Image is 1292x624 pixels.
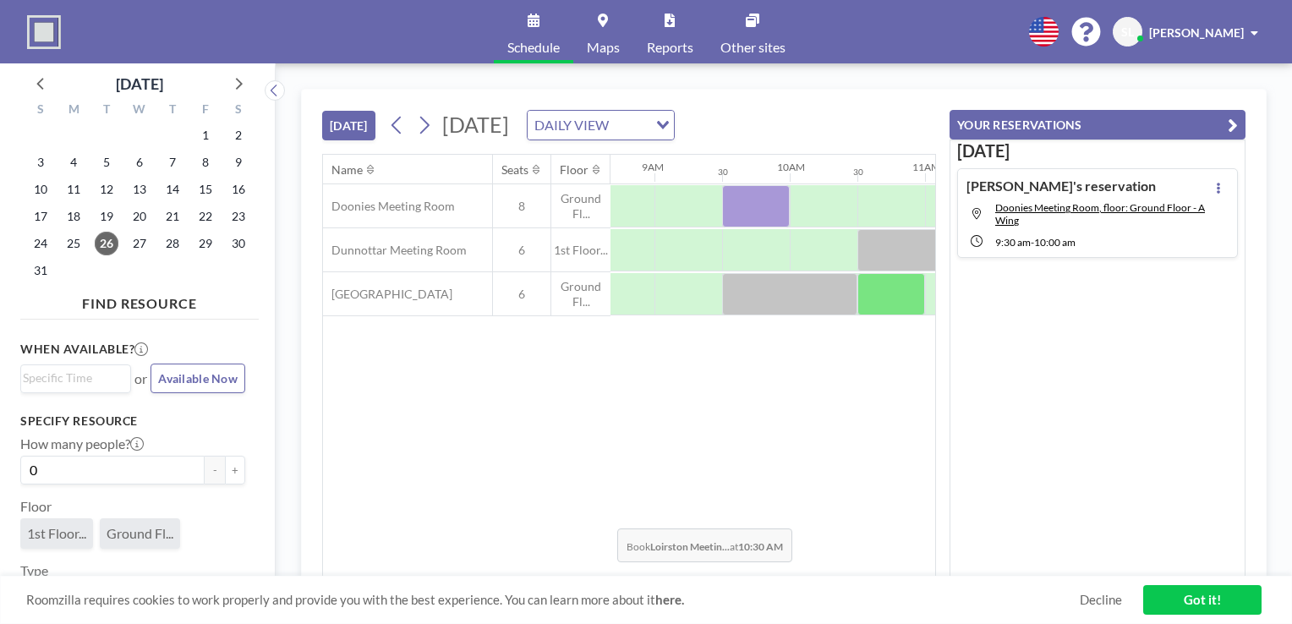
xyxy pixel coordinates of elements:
div: Search for option [528,111,674,140]
span: Ground Fl... [551,191,610,221]
h4: FIND RESOURCE [20,288,259,312]
span: Tuesday, August 19, 2025 [95,205,118,228]
button: - [205,456,225,484]
span: Ground Fl... [551,279,610,309]
span: Monday, August 25, 2025 [62,232,85,255]
input: Search for option [23,369,121,387]
span: - [1031,236,1034,249]
span: [DATE] [442,112,509,137]
span: [GEOGRAPHIC_DATA] [323,287,452,302]
h3: Specify resource [20,413,245,429]
h3: [DATE] [957,140,1238,161]
span: Wednesday, August 6, 2025 [128,151,151,174]
span: Roomzilla requires cookies to work properly and provide you with the best experience. You can lea... [26,592,1080,608]
span: Saturday, August 16, 2025 [227,178,250,201]
span: Sunday, August 3, 2025 [29,151,52,174]
span: Maps [587,41,620,54]
span: Friday, August 29, 2025 [194,232,217,255]
label: How many people? [20,435,144,452]
img: organization-logo [27,15,61,49]
span: Monday, August 4, 2025 [62,151,85,174]
span: or [134,370,147,387]
span: Sunday, August 17, 2025 [29,205,52,228]
span: Sunday, August 24, 2025 [29,232,52,255]
span: Saturday, August 9, 2025 [227,151,250,174]
div: Floor [560,162,589,178]
button: Available Now [151,364,245,393]
b: 10:30 AM [738,540,783,553]
span: Wednesday, August 20, 2025 [128,205,151,228]
button: + [225,456,245,484]
span: Sunday, August 31, 2025 [29,259,52,282]
span: SL [1121,25,1134,40]
label: Floor [20,498,52,515]
b: Loirston Meetin... [650,540,730,553]
span: 8 [493,199,550,214]
span: 6 [493,287,550,302]
input: Search for option [614,114,646,136]
span: Reports [647,41,693,54]
span: Wednesday, August 27, 2025 [128,232,151,255]
a: Got it! [1143,585,1262,615]
button: [DATE] [322,111,375,140]
div: [DATE] [116,72,163,96]
span: Other sites [720,41,786,54]
div: Name [331,162,363,178]
a: Decline [1080,592,1122,608]
div: 30 [853,167,863,178]
div: Seats [501,162,528,178]
div: 11AM [912,161,940,173]
div: F [189,100,222,122]
span: Schedule [507,41,560,54]
button: YOUR RESERVATIONS [950,110,1245,140]
span: Thursday, August 28, 2025 [161,232,184,255]
span: Friday, August 22, 2025 [194,205,217,228]
div: W [123,100,156,122]
div: 30 [718,167,728,178]
span: Sunday, August 10, 2025 [29,178,52,201]
span: DAILY VIEW [531,114,612,136]
label: Type [20,562,48,579]
span: Monday, August 18, 2025 [62,205,85,228]
span: Friday, August 1, 2025 [194,123,217,147]
div: S [25,100,57,122]
span: Saturday, August 23, 2025 [227,205,250,228]
span: Doonies Meeting Room [323,199,455,214]
span: Available Now [158,371,238,386]
span: Ground Fl... [107,525,173,542]
span: Tuesday, August 5, 2025 [95,151,118,174]
div: Search for option [21,365,130,391]
span: Doonies Meeting Room, floor: Ground Floor - A Wing [995,201,1205,227]
a: here. [655,592,684,607]
span: Thursday, August 7, 2025 [161,151,184,174]
span: 6 [493,243,550,258]
span: Monday, August 11, 2025 [62,178,85,201]
div: 10AM [777,161,805,173]
span: Friday, August 8, 2025 [194,151,217,174]
div: S [222,100,255,122]
span: 1st Floor... [27,525,86,542]
span: Tuesday, August 26, 2025 [95,232,118,255]
div: T [90,100,123,122]
span: Tuesday, August 12, 2025 [95,178,118,201]
div: M [57,100,90,122]
span: Saturday, August 30, 2025 [227,232,250,255]
span: Wednesday, August 13, 2025 [128,178,151,201]
span: [PERSON_NAME] [1149,25,1244,40]
span: 9:30 AM [995,236,1031,249]
span: Thursday, August 14, 2025 [161,178,184,201]
div: T [156,100,189,122]
span: Book at [617,528,792,562]
div: 9AM [642,161,664,173]
span: Dunnottar Meeting Room [323,243,467,258]
span: 10:00 AM [1034,236,1076,249]
span: 1st Floor... [551,243,610,258]
span: Thursday, August 21, 2025 [161,205,184,228]
h4: [PERSON_NAME]'s reservation [966,178,1156,194]
span: Friday, August 15, 2025 [194,178,217,201]
span: Saturday, August 2, 2025 [227,123,250,147]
